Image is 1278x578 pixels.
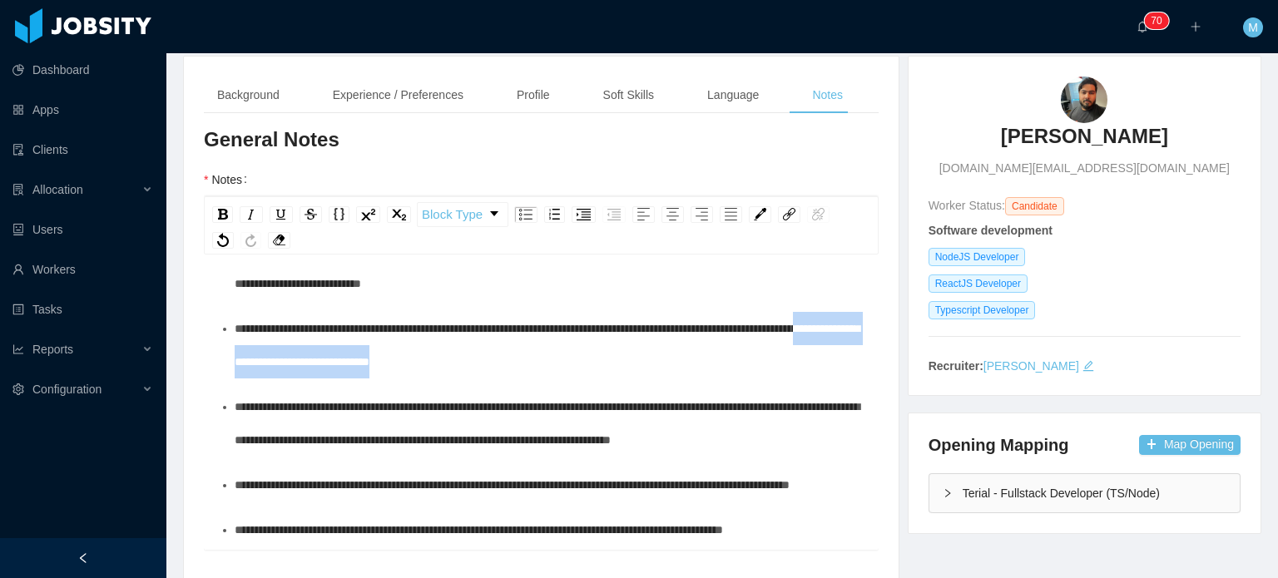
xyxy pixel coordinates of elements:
[1190,21,1201,32] i: icon: plus
[204,196,879,254] div: rdw-toolbar
[983,359,1079,373] a: [PERSON_NAME]
[929,433,1069,457] h4: Opening Mapping
[1157,12,1162,29] p: 0
[1005,197,1064,215] span: Candidate
[329,206,349,223] div: Monospace
[661,206,684,223] div: Center
[12,184,24,195] i: icon: solution
[387,206,411,223] div: Subscript
[799,77,856,114] div: Notes
[778,206,800,223] div: Link
[356,206,380,223] div: Superscript
[204,173,254,186] label: Notes
[807,206,830,223] div: Unlink
[1082,360,1094,372] i: icon: edit
[691,206,713,223] div: Right
[204,126,879,153] h3: General Notes
[32,383,102,396] span: Configuration
[745,202,775,227] div: rdw-color-picker
[544,206,565,223] div: Ordered
[300,206,322,223] div: Strikethrough
[1001,123,1168,160] a: [PERSON_NAME]
[939,160,1230,177] span: [DOMAIN_NAME][EMAIL_ADDRESS][DOMAIN_NAME]
[12,133,153,166] a: icon: auditClients
[929,274,1028,293] span: ReactJS Developer
[1151,12,1157,29] p: 7
[12,213,153,246] a: icon: robotUsers
[929,474,1240,512] div: icon: rightTerial - Fullstack Developer (TS/Node)
[929,224,1053,237] strong: Software development
[511,202,629,227] div: rdw-list-control
[417,202,508,227] div: rdw-dropdown
[720,206,742,223] div: Justify
[929,301,1036,319] span: Typescript Developer
[929,248,1026,266] span: NodeJS Developer
[12,93,153,126] a: icon: appstoreApps
[268,232,290,249] div: Remove
[240,232,261,249] div: Redo
[204,196,879,550] div: rdw-wrapper
[32,343,73,356] span: Reports
[1248,17,1258,37] span: M
[209,232,265,249] div: rdw-history-control
[32,183,83,196] span: Allocation
[1061,77,1107,123] img: ef70dbc4-9608-4366-9003-19cf53d0c854_68de923d228b6-90w.png
[929,359,983,373] strong: Recruiter:
[629,202,745,227] div: rdw-textalign-control
[418,203,508,226] a: Block Type
[12,293,153,326] a: icon: profileTasks
[943,488,953,498] i: icon: right
[1137,21,1148,32] i: icon: bell
[12,253,153,286] a: icon: userWorkers
[929,199,1005,212] span: Worker Status:
[204,77,293,114] div: Background
[632,206,655,223] div: Left
[240,206,263,223] div: Italic
[270,206,293,223] div: Underline
[590,77,667,114] div: Soft Skills
[209,202,414,227] div: rdw-inline-control
[775,202,833,227] div: rdw-link-control
[1144,12,1168,29] sup: 70
[12,343,24,355] i: icon: line-chart
[12,383,24,395] i: icon: setting
[12,53,153,86] a: icon: pie-chartDashboard
[1001,123,1168,150] h3: [PERSON_NAME]
[602,206,626,223] div: Outdent
[319,77,477,114] div: Experience / Preferences
[572,206,596,223] div: Indent
[694,77,772,114] div: Language
[1139,435,1241,455] button: icon: plusMap Opening
[503,77,563,114] div: Profile
[422,198,483,231] span: Block Type
[212,232,234,249] div: Undo
[265,232,294,249] div: rdw-remove-control
[414,202,511,227] div: rdw-block-control
[514,206,537,223] div: Unordered
[212,206,233,223] div: Bold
